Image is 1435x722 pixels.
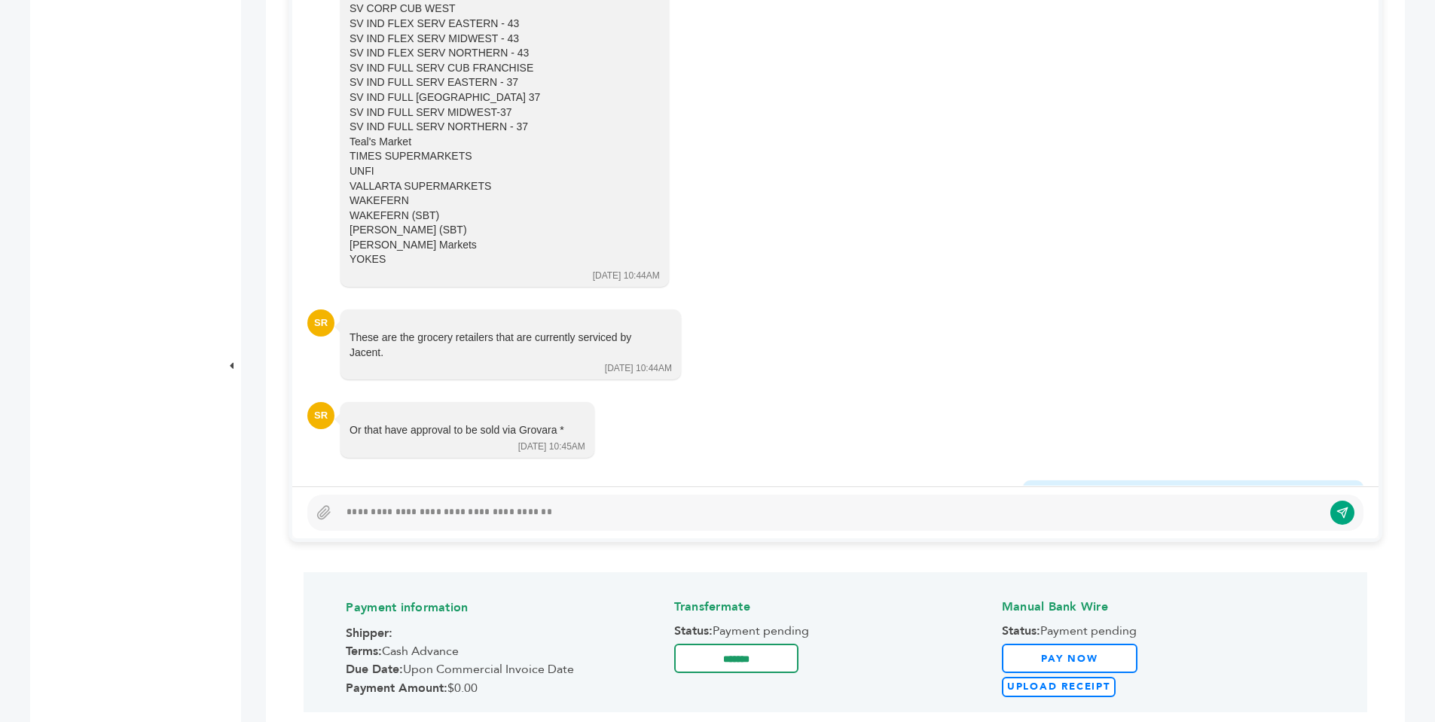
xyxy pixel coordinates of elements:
[593,270,660,282] div: [DATE] 10:44AM
[605,362,672,375] div: [DATE] 10:44AM
[518,440,585,453] div: [DATE] 10:45AM
[346,680,669,696] span: $0.00
[307,402,334,429] div: SR
[1002,644,1137,673] a: Pay Now
[1002,587,1325,623] h4: Manual Bank Wire
[346,680,447,696] strong: Payment Amount:
[346,625,392,641] strong: Shipper:
[1002,623,1325,639] span: Payment pending
[674,623,713,639] strong: Status:
[674,623,997,639] span: Payment pending
[307,309,334,337] div: SR
[346,661,403,678] strong: Due Date:
[350,423,564,438] div: Or that have approval to be sold via Grovara *
[346,661,669,678] span: Upon Commercial Invoice Date
[674,587,997,623] h4: Transfermate
[350,331,651,360] div: These are the grocery retailers that are currently serviced by Jacent.
[346,643,382,660] strong: Terms:
[346,588,669,623] h4: Payment information
[346,643,669,660] span: Cash Advance
[1002,623,1040,639] strong: Status:
[1002,677,1116,697] label: Upload Receipt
